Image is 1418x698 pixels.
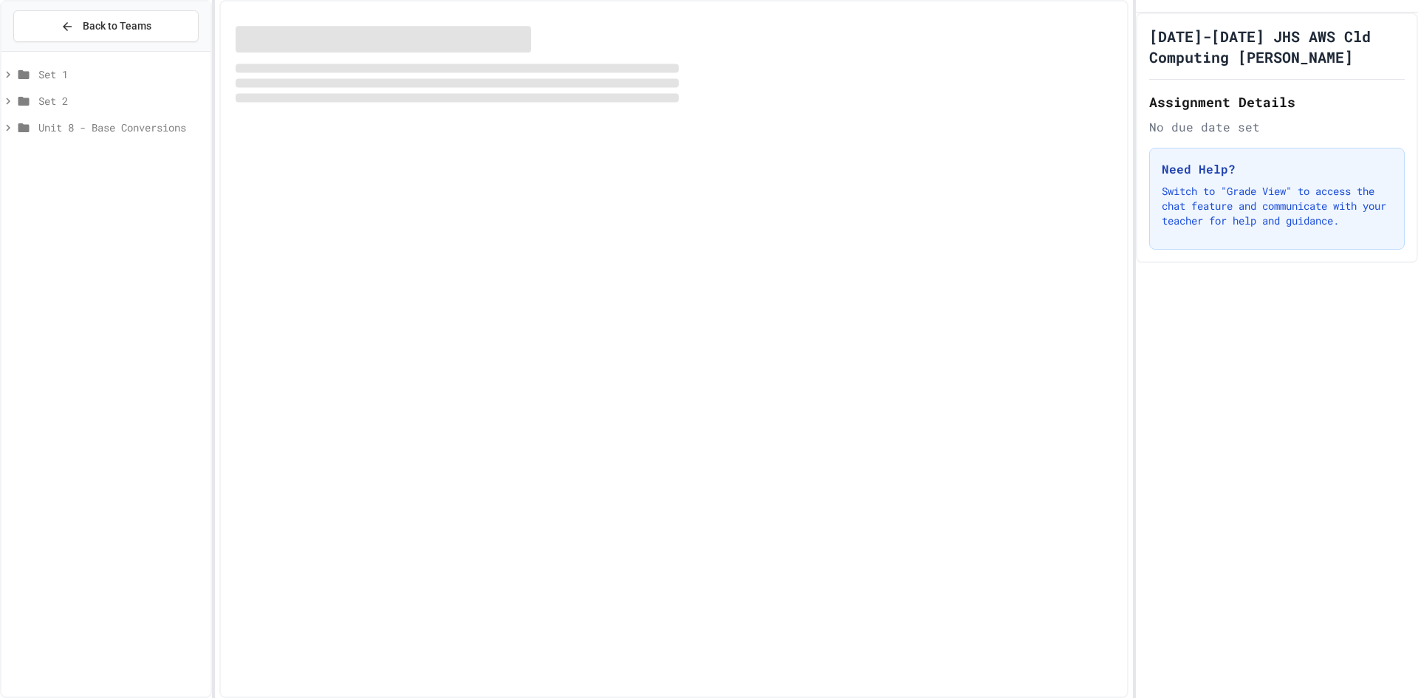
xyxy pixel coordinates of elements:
[1149,26,1405,67] h1: [DATE]-[DATE] JHS AWS Cld Computing [PERSON_NAME]
[38,66,205,82] span: Set 1
[1162,184,1392,228] p: Switch to "Grade View" to access the chat feature and communicate with your teacher for help and ...
[1149,118,1405,136] div: No due date set
[13,10,199,42] button: Back to Teams
[1295,575,1403,637] iframe: chat widget
[38,120,205,135] span: Unit 8 - Base Conversions
[1162,160,1392,178] h3: Need Help?
[83,18,151,34] span: Back to Teams
[1356,639,1403,683] iframe: chat widget
[1149,92,1405,112] h2: Assignment Details
[38,93,205,109] span: Set 2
